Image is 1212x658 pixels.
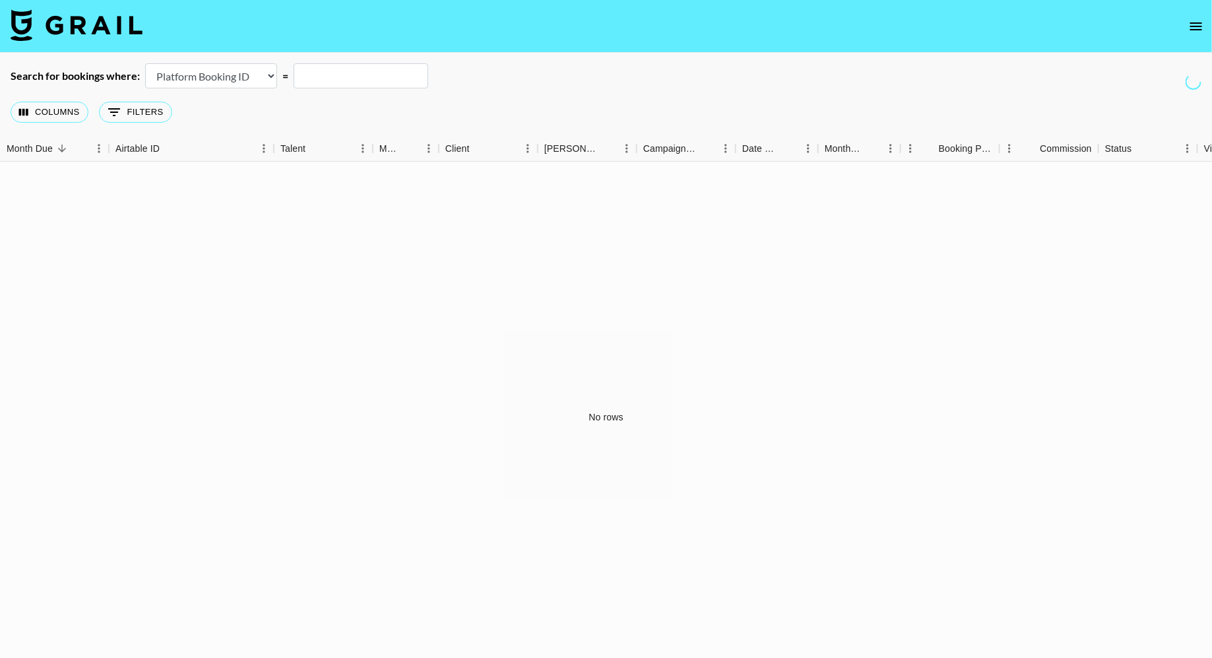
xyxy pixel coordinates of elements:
button: Sort [598,139,617,158]
div: Talent [274,136,373,162]
div: Manager [373,136,439,162]
button: Sort [862,139,881,158]
div: Commission [1040,136,1092,162]
button: Sort [697,139,716,158]
div: Talent [280,136,305,162]
div: Month Due [825,136,862,162]
div: Month Due [7,136,53,162]
button: Sort [305,139,324,158]
button: Menu [798,139,818,158]
button: Menu [89,139,109,158]
div: Status [1099,136,1197,162]
button: Sort [470,139,488,158]
button: Select columns [11,102,88,123]
button: Show filters [99,102,172,123]
div: Booking Price [939,136,993,162]
span: Refreshing clients, users, talent, campaigns... [1185,73,1202,90]
div: Booking Price [901,136,1000,162]
button: Sort [400,139,419,158]
button: Sort [1021,139,1040,158]
button: Sort [780,139,798,158]
div: Month Due [818,136,901,162]
button: open drawer [1183,13,1209,40]
div: = [282,69,288,82]
button: Menu [901,139,920,158]
button: Sort [1132,139,1151,158]
button: Menu [518,139,538,158]
button: Menu [254,139,274,158]
div: Status [1105,136,1132,162]
div: Client [439,136,538,162]
button: Sort [53,139,71,158]
button: Menu [1000,139,1019,158]
div: Airtable ID [115,136,160,162]
img: Grail Talent [11,9,143,41]
div: [PERSON_NAME] [544,136,598,162]
button: Menu [617,139,637,158]
div: Date Created [736,136,818,162]
div: Date Created [742,136,780,162]
div: Campaign (Type) [643,136,697,162]
div: Booker [538,136,637,162]
div: Commission [1000,136,1099,162]
button: Menu [716,139,736,158]
button: Menu [1178,139,1197,158]
div: Search for bookings where: [11,69,140,82]
div: Client [445,136,470,162]
button: Menu [353,139,373,158]
div: Manager [379,136,400,162]
div: Airtable ID [109,136,274,162]
button: Menu [881,139,901,158]
div: Campaign (Type) [637,136,736,162]
button: Sort [920,139,939,158]
button: Menu [419,139,439,158]
button: Sort [160,139,178,158]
